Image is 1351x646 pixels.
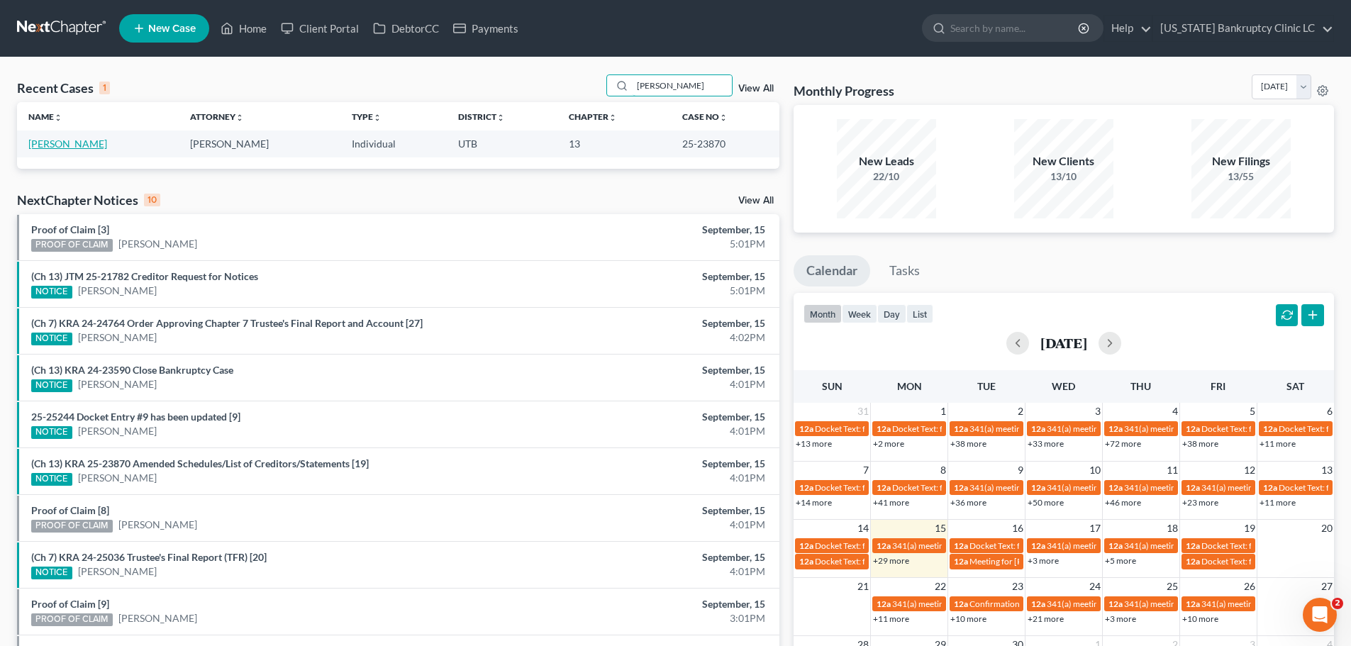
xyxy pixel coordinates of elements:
[373,113,382,122] i: unfold_more
[969,598,1130,609] span: Confirmation hearing for [PERSON_NAME]
[939,403,947,420] span: 1
[1088,462,1102,479] span: 10
[954,482,968,493] span: 12a
[1047,423,1184,434] span: 341(a) meeting for [PERSON_NAME]
[1182,497,1218,508] a: +23 more
[892,423,1019,434] span: Docket Text: for [PERSON_NAME]
[530,223,765,237] div: September, 15
[54,113,62,122] i: unfold_more
[856,520,870,537] span: 14
[118,518,197,532] a: [PERSON_NAME]
[1104,16,1152,41] a: Help
[496,113,505,122] i: unfold_more
[1165,578,1179,595] span: 25
[799,540,813,551] span: 12a
[1108,482,1123,493] span: 12a
[877,255,933,286] a: Tasks
[794,82,894,99] h3: Monthly Progress
[1028,497,1064,508] a: +50 more
[1320,462,1334,479] span: 13
[118,611,197,625] a: [PERSON_NAME]
[1182,613,1218,624] a: +10 more
[1325,403,1334,420] span: 6
[1286,380,1304,392] span: Sat
[877,540,891,551] span: 12a
[31,551,267,563] a: (Ch 7) KRA 24-25036 Trustee's Final Report (TFR) [20]
[950,497,986,508] a: +36 more
[1153,16,1333,41] a: [US_STATE] Bankruptcy Clinic LC
[815,556,1085,567] span: Docket Text: for [PERSON_NAME] & [PERSON_NAME] [PERSON_NAME]
[954,540,968,551] span: 12a
[1242,578,1257,595] span: 26
[1047,482,1184,493] span: 341(a) meeting for [PERSON_NAME]
[1094,403,1102,420] span: 3
[78,284,157,298] a: [PERSON_NAME]
[1191,169,1291,184] div: 13/55
[796,438,832,449] a: +13 more
[799,423,813,434] span: 12a
[31,333,72,345] div: NOTICE
[796,497,832,508] a: +14 more
[31,504,109,516] a: Proof of Claim [8]
[877,423,891,434] span: 12a
[530,457,765,471] div: September, 15
[969,556,1081,567] span: Meeting for [PERSON_NAME]
[1105,438,1141,449] a: +72 more
[530,316,765,330] div: September, 15
[906,304,933,323] button: list
[78,471,157,485] a: [PERSON_NAME]
[530,269,765,284] div: September, 15
[1201,598,1338,609] span: 341(a) meeting for [PERSON_NAME]
[1186,540,1200,551] span: 12a
[856,578,870,595] span: 21
[842,304,877,323] button: week
[837,153,936,169] div: New Leads
[1031,423,1045,434] span: 12a
[1191,153,1291,169] div: New Filings
[1088,520,1102,537] span: 17
[1260,497,1296,508] a: +11 more
[530,330,765,345] div: 4:02PM
[1028,613,1064,624] a: +21 more
[274,16,366,41] a: Client Portal
[1014,153,1113,169] div: New Clients
[530,564,765,579] div: 4:01PM
[837,169,936,184] div: 22/10
[179,130,340,157] td: [PERSON_NAME]
[1211,380,1225,392] span: Fri
[28,111,62,122] a: Nameunfold_more
[877,304,906,323] button: day
[873,497,909,508] a: +41 more
[31,286,72,299] div: NOTICE
[569,111,617,122] a: Chapterunfold_more
[1011,520,1025,537] span: 16
[530,550,765,564] div: September, 15
[1028,555,1059,566] a: +3 more
[1320,520,1334,537] span: 20
[1165,462,1179,479] span: 11
[1088,578,1102,595] span: 24
[1263,482,1277,493] span: 12a
[144,194,160,206] div: 10
[1016,403,1025,420] span: 2
[1130,380,1151,392] span: Thu
[804,304,842,323] button: month
[862,462,870,479] span: 7
[235,113,244,122] i: unfold_more
[530,424,765,438] div: 4:01PM
[897,380,922,392] span: Mon
[1186,482,1200,493] span: 12a
[1248,403,1257,420] span: 5
[1332,598,1343,609] span: 2
[1124,540,1261,551] span: 341(a) meeting for [PERSON_NAME]
[954,598,968,609] span: 12a
[873,613,909,624] a: +11 more
[1260,438,1296,449] a: +11 more
[815,423,942,434] span: Docket Text: for [PERSON_NAME]
[78,564,157,579] a: [PERSON_NAME]
[1105,497,1141,508] a: +46 more
[738,84,774,94] a: View All
[1031,598,1045,609] span: 12a
[78,330,157,345] a: [PERSON_NAME]
[892,482,1094,493] span: Docket Text: for [PERSON_NAME] & [PERSON_NAME]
